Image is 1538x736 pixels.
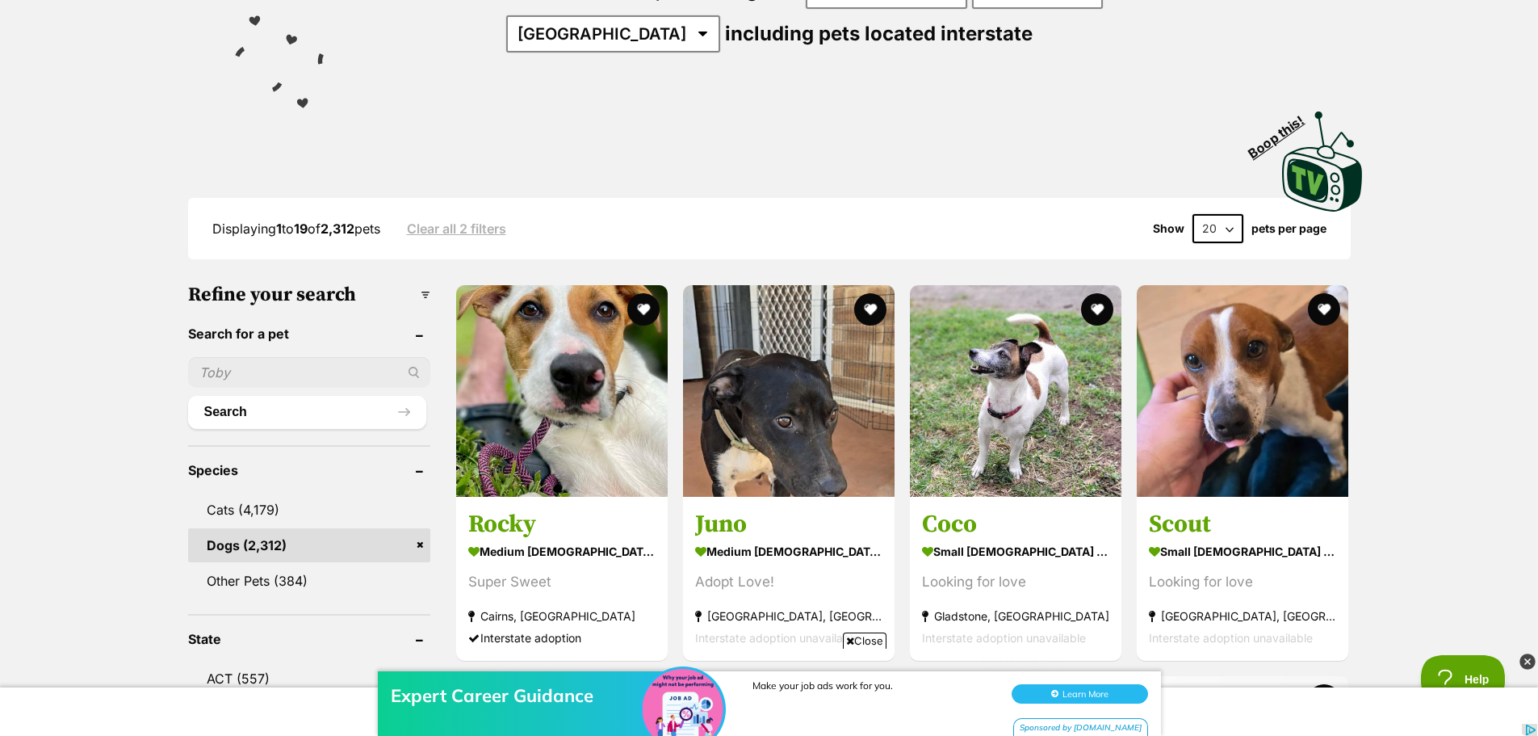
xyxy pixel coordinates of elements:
[1149,631,1313,645] span: Interstate adoption unavailable
[922,540,1109,563] strong: small [DEMOGRAPHIC_DATA] Dog
[1012,45,1148,65] button: Learn More
[1149,540,1336,563] strong: small [DEMOGRAPHIC_DATA] Dog
[1282,111,1363,212] img: PetRescue TV logo
[695,540,882,563] strong: medium [DEMOGRAPHIC_DATA] Dog
[922,631,1086,645] span: Interstate adoption unavailable
[1245,103,1319,161] span: Boop this!
[922,605,1109,627] strong: Gladstone, [GEOGRAPHIC_DATA]
[1282,97,1363,215] a: Boop this!
[627,293,660,326] button: favourite
[643,30,723,111] img: Expert Career Guidance
[725,22,1033,45] span: including pets located interstate
[1153,222,1184,235] span: Show
[468,627,656,649] div: Interstate adoption
[1013,79,1148,99] div: Sponsored by [DOMAIN_NAME]
[212,221,380,237] span: Displaying to of pets
[407,221,506,236] a: Clear all 2 filters
[321,221,354,237] strong: 2,312
[683,497,895,661] a: Juno medium [DEMOGRAPHIC_DATA] Dog Adopt Love! [GEOGRAPHIC_DATA], [GEOGRAPHIC_DATA] Interstate ad...
[683,285,895,497] img: Juno - Mixed breed Dog
[188,564,430,598] a: Other Pets (384)
[468,571,656,593] div: Super Sweet
[294,221,308,237] strong: 19
[188,396,426,428] button: Search
[854,293,886,326] button: favourite
[188,463,430,477] header: Species
[188,357,430,388] input: Toby
[188,528,430,562] a: Dogs (2,312)
[695,631,859,645] span: Interstate adoption unavailable
[843,633,886,649] span: Close
[391,45,649,68] div: Expert Career Guidance
[188,326,430,341] header: Search for a pet
[456,285,668,497] img: Rocky - Bull Arab Dog
[752,40,995,53] div: Make your job ads work for you.
[1309,293,1341,326] button: favourite
[276,221,282,237] strong: 1
[910,285,1121,497] img: Coco - Jack Russell Terrier Dog
[922,571,1109,593] div: Looking for love
[1149,571,1336,593] div: Looking for love
[1137,285,1348,497] img: Scout - Jack Russell Terrier Dog
[1519,654,1536,670] img: close_grey_3x.png
[695,571,882,593] div: Adopt Love!
[1081,293,1113,326] button: favourite
[695,509,882,540] h3: Juno
[695,605,882,627] strong: [GEOGRAPHIC_DATA], [GEOGRAPHIC_DATA]
[1251,222,1326,235] label: pets per page
[188,284,430,306] h3: Refine your search
[456,497,668,661] a: Rocky medium [DEMOGRAPHIC_DATA] Dog Super Sweet Cairns, [GEOGRAPHIC_DATA] Interstate adoption
[1137,497,1348,661] a: Scout small [DEMOGRAPHIC_DATA] Dog Looking for love [GEOGRAPHIC_DATA], [GEOGRAPHIC_DATA] Intersta...
[468,509,656,540] h3: Rocky
[468,605,656,627] strong: Cairns, [GEOGRAPHIC_DATA]
[922,509,1109,540] h3: Coco
[188,493,430,527] a: Cats (4,179)
[468,540,656,563] strong: medium [DEMOGRAPHIC_DATA] Dog
[1149,509,1336,540] h3: Scout
[1149,605,1336,627] strong: [GEOGRAPHIC_DATA], [GEOGRAPHIC_DATA]
[188,632,430,646] header: State
[910,497,1121,661] a: Coco small [DEMOGRAPHIC_DATA] Dog Looking for love Gladstone, [GEOGRAPHIC_DATA] Interstate adopti...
